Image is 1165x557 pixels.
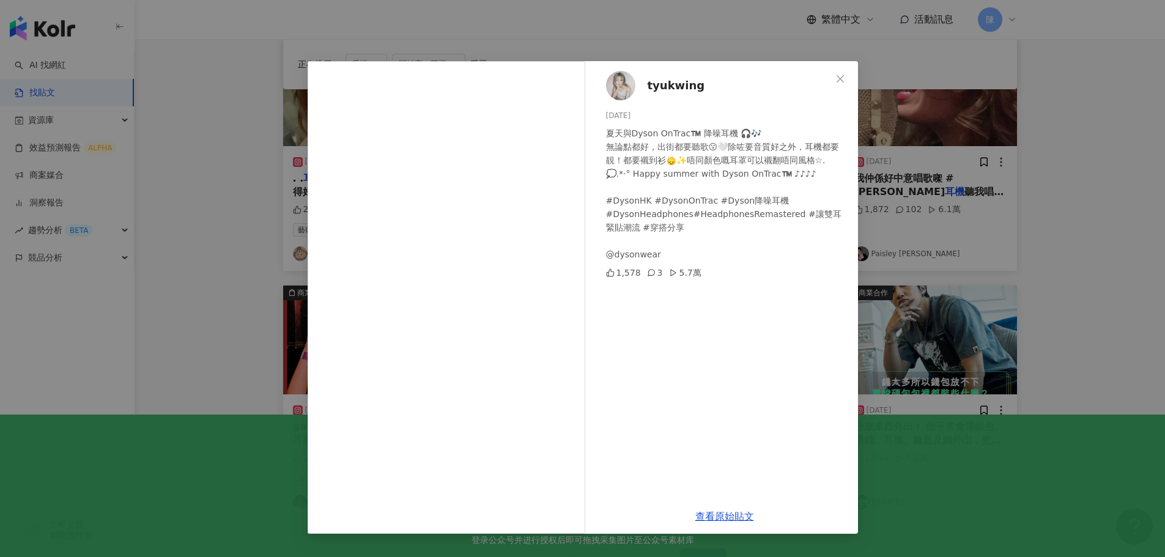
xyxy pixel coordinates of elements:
div: 5.7萬 [669,266,701,279]
a: 查看原始貼文 [695,511,754,522]
img: KOL Avatar [606,71,635,100]
div: 1,578 [606,266,641,279]
a: KOL Avatartyukwing [606,71,831,100]
span: close [835,74,845,84]
div: 3 [647,266,663,279]
button: Close [828,67,852,91]
div: [DATE] [606,110,848,122]
span: tyukwing [648,77,705,94]
div: 夏天與Dyson OnTrac™️ 降噪耳機 🎧🎶 無論點都好，出街都要聽歌😗🤍除咗要音質好之外，耳機都要靚！都要襯到衫🙂‍↕️✨唔同顏色嘅耳罩可以襯翻唔同風格☆.💭.*·° Happy sum... [606,127,848,261]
